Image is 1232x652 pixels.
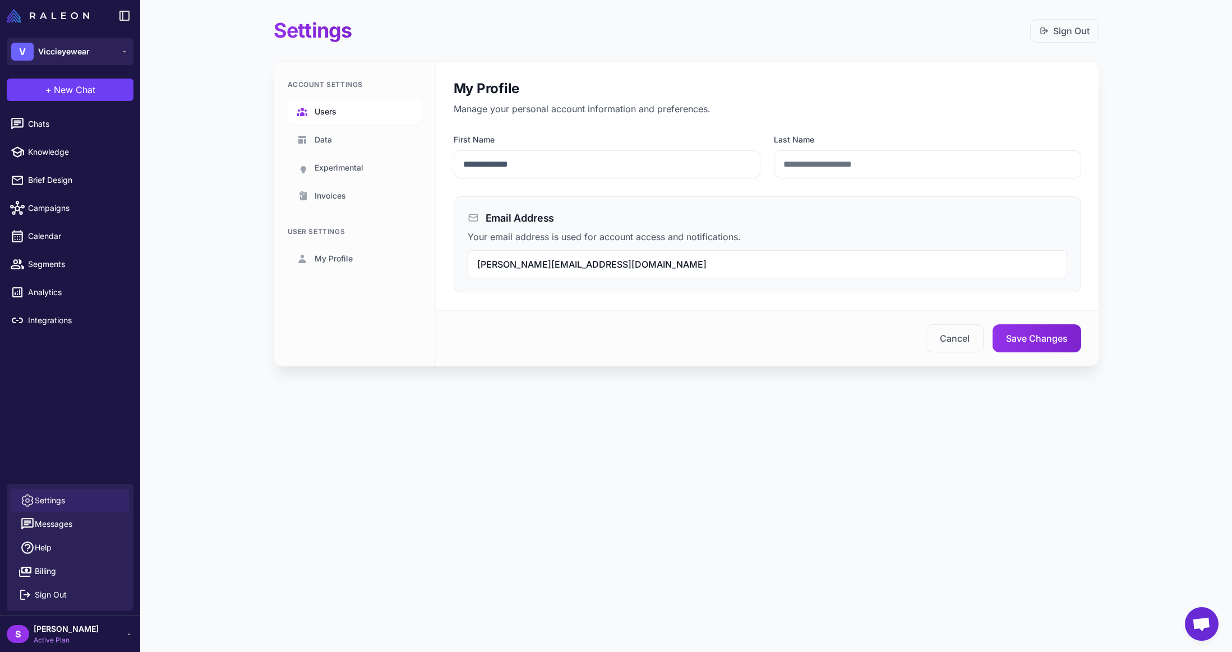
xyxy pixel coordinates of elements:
span: Billing [35,565,56,577]
span: Chats [28,118,127,130]
span: Calendar [28,230,127,242]
a: Segments [4,252,136,276]
div: User Settings [288,227,422,237]
span: My Profile [315,252,353,265]
span: + [45,83,52,97]
span: New Chat [54,83,95,97]
span: Knowledge [28,146,127,158]
span: Analytics [28,286,127,299]
h1: Settings [274,18,352,43]
a: Brief Design [4,168,136,192]
a: Users [288,99,422,125]
label: First Name [454,134,761,146]
button: VViccieyewear [7,38,133,65]
a: Invoices [288,183,422,209]
span: Brief Design [28,174,127,186]
span: Help [35,541,52,554]
span: Sign Out [35,589,67,601]
p: Manage your personal account information and preferences. [454,102,1081,116]
button: Cancel [926,324,984,352]
span: Messages [35,518,72,530]
button: Sign Out [11,583,129,607]
p: Your email address is used for account access and notifications. [468,230,1067,244]
button: Save Changes [993,324,1081,352]
span: Invoices [315,190,346,202]
h3: Email Address [486,210,555,226]
a: Campaigns [4,196,136,220]
span: Users [315,105,336,118]
a: Help [11,536,129,559]
label: Last Name [774,134,1081,146]
a: My Profile [288,246,422,272]
span: Experimental [315,162,363,174]
a: Experimental [288,155,422,181]
a: Calendar [4,224,136,248]
span: Viccieyewear [38,45,90,58]
button: +New Chat [7,79,133,101]
div: V [11,43,34,61]
a: Open chat [1185,607,1219,641]
span: [PERSON_NAME][EMAIL_ADDRESS][DOMAIN_NAME] [477,259,707,270]
div: Account Settings [288,80,422,90]
span: Data [315,134,332,146]
span: Active Plan [34,635,99,645]
a: Data [288,127,422,153]
h2: My Profile [454,80,1081,98]
span: [PERSON_NAME] [34,623,99,635]
a: Sign Out [1040,24,1090,38]
button: Sign Out [1030,19,1099,43]
span: Segments [28,258,127,270]
a: Integrations [4,309,136,332]
div: S [7,625,29,643]
a: Chats [4,112,136,136]
span: Integrations [28,314,127,327]
img: Raleon Logo [7,9,89,22]
span: Campaigns [28,202,127,214]
a: Knowledge [4,140,136,164]
a: Raleon Logo [7,9,94,22]
button: Messages [11,512,129,536]
a: Analytics [4,281,136,304]
span: Settings [35,494,65,507]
